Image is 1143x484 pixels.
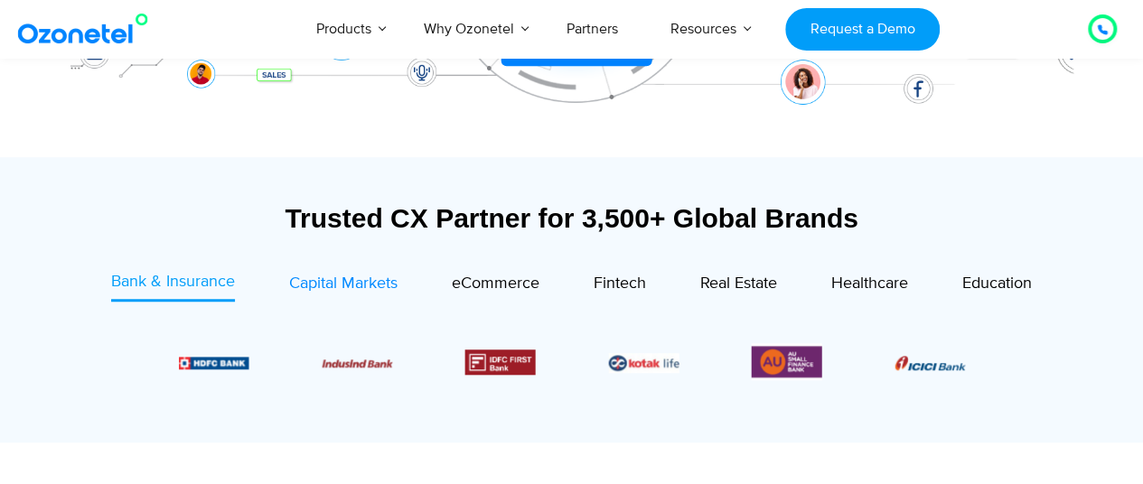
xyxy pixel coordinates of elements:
[962,274,1032,293] span: Education
[752,343,822,380] img: Picture13.png
[895,356,965,370] img: Picture8.png
[179,343,965,380] div: Image Carousel
[831,270,908,302] a: Healthcare
[700,270,777,302] a: Real Estate
[179,357,249,368] img: Picture9.png
[465,349,536,375] div: 4 / 6
[594,274,646,293] span: Fintech
[452,270,539,302] a: eCommerce
[111,270,235,302] a: Bank & Insurance
[594,270,646,302] a: Fintech
[179,351,249,373] div: 2 / 6
[785,8,940,51] a: Request a Demo
[322,351,392,373] div: 3 / 6
[289,270,398,302] a: Capital Markets
[608,351,679,373] div: 5 / 6
[608,353,679,373] img: Picture26.jpg
[962,270,1032,302] a: Education
[452,274,539,293] span: eCommerce
[895,351,965,373] div: 1 / 6
[289,274,398,293] span: Capital Markets
[322,358,392,367] img: Picture10.png
[111,272,235,292] span: Bank & Insurance
[752,343,822,380] div: 6 / 6
[80,202,1064,234] div: Trusted CX Partner for 3,500+ Global Brands
[700,274,777,293] span: Real Estate
[465,349,536,375] img: Picture12.png
[831,274,908,293] span: Healthcare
